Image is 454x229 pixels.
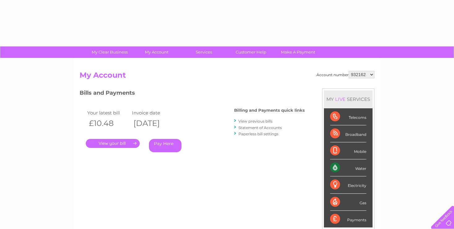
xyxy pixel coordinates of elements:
[234,108,305,113] h4: Billing and Payments quick links
[334,96,347,102] div: LIVE
[130,109,175,117] td: Invoice date
[238,132,278,136] a: Paperless bill settings
[131,46,182,58] a: My Account
[330,108,366,125] div: Telecoms
[238,119,273,123] a: View previous bills
[330,211,366,227] div: Payments
[330,125,366,142] div: Broadband
[273,46,324,58] a: Make A Payment
[149,139,181,152] a: Pay Here
[238,125,282,130] a: Statement of Accounts
[225,46,277,58] a: Customer Help
[86,139,140,148] a: .
[316,71,374,78] div: Account number
[178,46,229,58] a: Services
[130,117,175,130] th: [DATE]
[84,46,135,58] a: My Clear Business
[80,71,374,83] h2: My Account
[330,194,366,211] div: Gas
[324,90,373,108] div: MY SERVICES
[330,142,366,159] div: Mobile
[330,176,366,193] div: Electricity
[80,89,305,99] h3: Bills and Payments
[330,159,366,176] div: Water
[86,109,130,117] td: Your latest bill
[86,117,130,130] th: £10.48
